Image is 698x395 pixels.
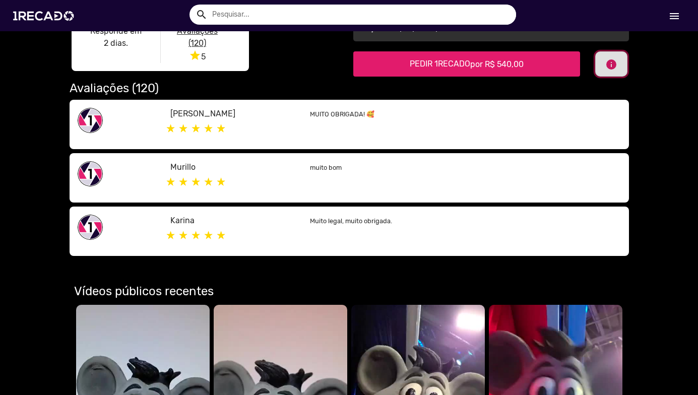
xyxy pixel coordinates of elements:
[470,59,524,69] span: por R$ 540,00
[78,108,103,133] img: share-1recado.png
[104,38,128,48] b: 2 dias.
[205,5,516,25] input: Pesquisar...
[310,110,374,118] small: MUITO OBRIGADA! 🥰
[196,9,208,21] mat-icon: Example home icon
[189,52,206,61] span: 5
[310,164,342,171] small: muito bom
[170,108,295,120] p: [PERSON_NAME]
[353,51,581,77] button: PEDIR 1RECADOpor R$ 540,00
[170,215,295,227] p: Karina
[410,59,524,69] span: PEDIR 1RECADO
[192,5,210,23] button: Example home icon
[78,215,103,240] img: share-1recado.png
[310,217,392,225] small: Muito legal, muito obrigada.
[170,161,295,173] p: Murillo
[668,10,680,22] mat-icon: Início
[189,49,201,61] i: star
[78,161,103,186] img: share-1recado.png
[74,284,624,299] h3: Vídeos públicos recentes
[70,81,629,96] h2: Avaliações (120)
[605,58,617,71] mat-icon: info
